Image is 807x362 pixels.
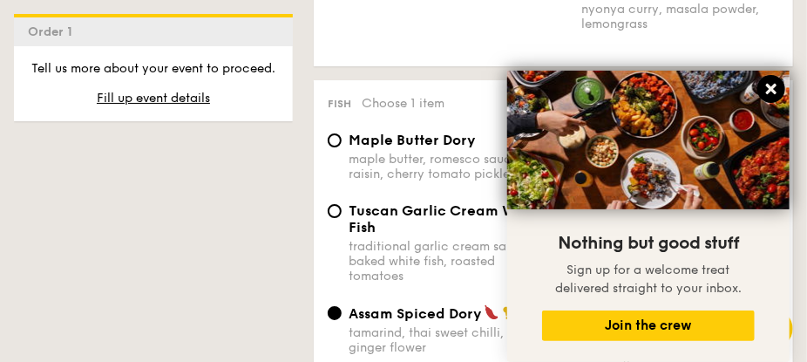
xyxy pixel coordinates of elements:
div: tamarind, thai sweet chilli, laksa, ginger flower [349,325,546,355]
span: Fill up event details [97,91,210,106]
span: Assam Spiced Dory [349,305,482,322]
span: Tuscan Garlic Cream White Fish [349,202,545,236]
div: maple butter, romesco sauce, raisin, cherry tomato pickle [349,152,546,181]
input: Tuscan Garlic Cream White Fishtraditional garlic cream sauce, baked white fish, roasted tomatoes [328,204,342,218]
span: Nothing but good stuff [558,233,739,254]
span: Maple Butter Dory [349,132,476,148]
img: icon-chef-hat.a58ddaea.svg [503,304,519,320]
span: Choose 1 item [362,96,444,111]
input: Assam Spiced Dorytamarind, thai sweet chilli, laksa, ginger flower [328,306,342,320]
img: DSC07876-Edit02-Large.jpeg [507,71,790,209]
button: Close [757,75,785,103]
span: Sign up for a welcome treat delivered straight to your inbox. [555,263,742,296]
p: Tell us more about your event to proceed. [28,60,279,78]
span: Fish [328,98,351,110]
input: Maple Butter Dorymaple butter, romesco sauce, raisin, cherry tomato pickle [328,133,342,147]
img: icon-spicy.37a8142b.svg [484,304,499,320]
div: nyonya curry, masala powder, lemongrass [581,2,779,31]
span: Order 1 [28,24,79,39]
button: Join the crew [542,311,755,341]
div: traditional garlic cream sauce, baked white fish, roasted tomatoes [349,239,546,283]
